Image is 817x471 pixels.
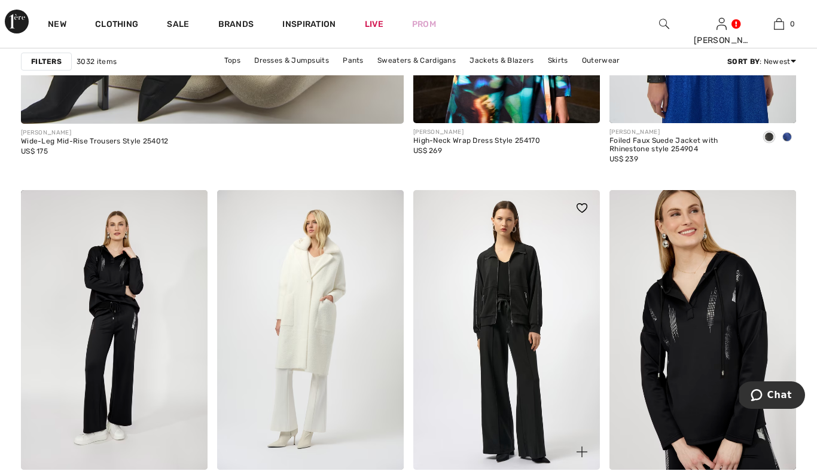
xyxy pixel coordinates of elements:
[727,57,760,66] strong: Sort By
[717,17,727,31] img: My Info
[774,17,784,31] img: My Bag
[609,190,796,470] img: Hooded Jewel Embellished Pullover Style 253776. Black
[609,128,751,137] div: [PERSON_NAME]
[413,128,540,137] div: [PERSON_NAME]
[218,53,246,68] a: Tops
[413,146,442,155] span: US$ 269
[21,137,169,146] div: Wide-Leg Mid-Rise Trousers Style 254012
[217,190,404,470] img: Feather Yarn and Faux Fur Sweater Coat Style 254954. Winter White
[609,137,751,154] div: Foiled Faux Suede Jacket with Rhinestone style 254904
[21,129,169,137] div: [PERSON_NAME]
[31,56,62,67] strong: Filters
[577,203,587,213] img: heart_black_full.svg
[727,56,796,67] div: : Newest
[760,128,778,148] div: Black
[659,17,669,31] img: search the website
[5,10,29,33] img: 1ère Avenue
[218,19,254,32] a: Brands
[790,19,795,29] span: 0
[365,18,383,30] a: Live
[576,53,626,68] a: Outerwear
[751,17,807,31] a: 0
[577,446,587,457] img: plus_v2.svg
[413,137,540,145] div: High-Neck Wrap Dress Style 254170
[413,190,600,470] a: Relaxed Full-Length Trousers Style 254960. Black
[739,381,805,411] iframe: Opens a widget where you can chat to one of our agents
[778,128,796,148] div: Royal Sapphire 163
[21,147,48,155] span: US$ 175
[694,34,750,47] div: [PERSON_NAME]
[77,56,117,67] span: 3032 items
[337,53,370,68] a: Pants
[609,155,638,163] span: US$ 239
[95,19,138,32] a: Clothing
[412,18,436,30] a: Prom
[464,53,539,68] a: Jackets & Blazers
[282,19,336,32] span: Inspiration
[542,53,574,68] a: Skirts
[717,18,727,29] a: Sign In
[248,53,335,68] a: Dresses & Jumpsuits
[167,19,189,32] a: Sale
[21,190,208,470] img: Relaxed Full-Length Trousers Style 253775. Black
[48,19,66,32] a: New
[371,53,462,68] a: Sweaters & Cardigans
